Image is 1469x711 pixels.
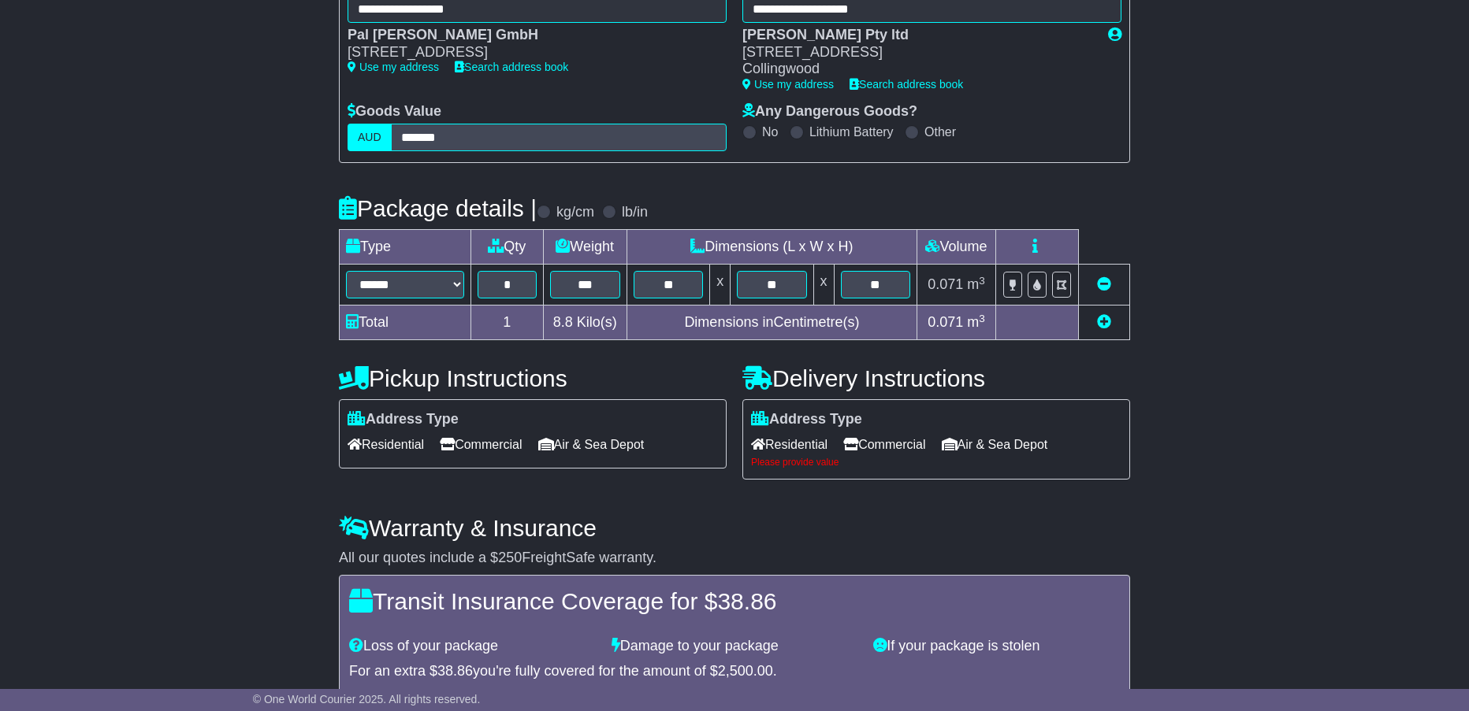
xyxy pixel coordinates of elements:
[340,306,471,340] td: Total
[339,365,727,391] h4: Pickup Instructions
[455,61,568,73] a: Search address book
[543,306,627,340] td: Kilo(s)
[622,204,648,221] label: lb/in
[717,588,776,614] span: 38.86
[348,61,439,73] a: Use my address
[604,638,866,655] div: Damage to your package
[348,411,459,428] label: Address Type
[543,230,627,265] td: Weight
[348,124,392,151] label: AUD
[967,276,985,292] span: m
[348,103,441,120] label: Goods Value
[742,78,834,91] a: Use my address
[917,230,995,265] td: Volume
[710,265,731,306] td: x
[742,61,1092,78] div: Collingwood
[437,663,473,679] span: 38.86
[471,230,544,265] td: Qty
[348,44,711,61] div: [STREET_ADDRESS]
[556,204,594,221] label: kg/cm
[348,432,424,457] span: Residential
[339,515,1130,541] h4: Warranty & Insurance
[253,693,481,705] span: © One World Courier 2025. All rights reserved.
[742,365,1130,391] h4: Delivery Instructions
[627,306,917,340] td: Dimensions in Centimetre(s)
[349,663,1120,680] div: For an extra $ you're fully covered for the amount of $ .
[348,27,711,44] div: Pal [PERSON_NAME] GmbH
[553,314,573,330] span: 8.8
[928,314,963,330] span: 0.071
[924,124,956,139] label: Other
[942,432,1048,457] span: Air & Sea Depot
[762,124,778,139] label: No
[751,411,862,428] label: Address Type
[967,314,985,330] span: m
[498,550,522,565] span: 250
[751,457,1121,468] div: Please provide value
[471,306,544,340] td: 1
[627,230,917,265] td: Dimensions (L x W x H)
[339,550,1130,567] div: All our quotes include a $ FreightSafe warranty.
[341,638,604,655] div: Loss of your package
[979,313,985,324] sup: 3
[928,276,963,292] span: 0.071
[349,588,1120,614] h4: Transit Insurance Coverage for $
[440,432,522,457] span: Commercial
[850,78,963,91] a: Search address book
[865,638,1128,655] div: If your package is stolen
[742,103,917,120] label: Any Dangerous Goods?
[339,195,537,221] h4: Package details |
[718,663,773,679] span: 2,500.00
[751,432,827,457] span: Residential
[742,27,1092,44] div: [PERSON_NAME] Pty ltd
[742,44,1092,61] div: [STREET_ADDRESS]
[843,432,925,457] span: Commercial
[813,265,834,306] td: x
[1097,314,1111,330] a: Add new item
[340,230,471,265] td: Type
[809,124,894,139] label: Lithium Battery
[979,275,985,287] sup: 3
[1097,276,1111,292] a: Remove this item
[538,432,645,457] span: Air & Sea Depot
